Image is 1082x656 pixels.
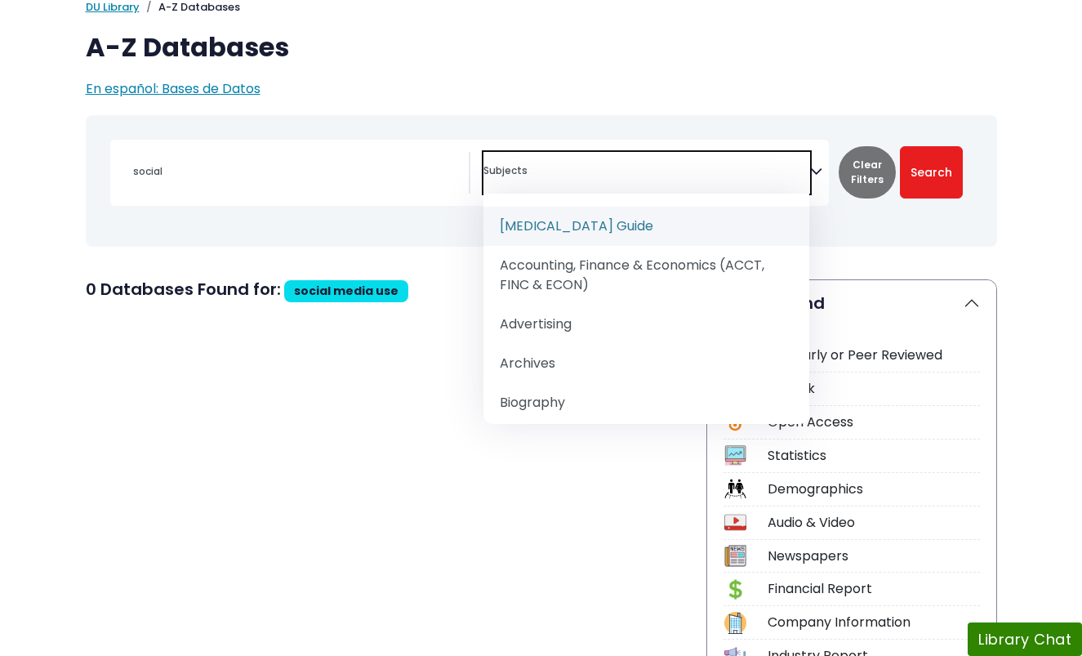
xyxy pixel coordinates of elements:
[86,115,997,247] nav: Search filters
[483,305,810,344] li: Advertising
[768,379,980,399] div: e-Book
[839,146,896,199] button: Clear Filters
[86,32,997,63] h1: A-Z Databases
[123,159,469,183] input: Search database by title or keyword
[768,547,980,566] div: Newspapers
[768,446,980,466] div: Statistics
[768,346,980,365] div: Scholarly or Peer Reviewed
[724,612,746,634] img: Icon Company Information
[768,513,980,533] div: Audio & Video
[724,511,746,533] img: Icon Audio & Video
[483,246,810,305] li: Accounting, Finance & Economics (ACCT, FINC & ECON)
[483,344,810,383] li: Archives
[294,283,399,299] span: social media use
[768,579,980,599] div: Financial Report
[483,383,810,422] li: Biography
[483,207,810,246] li: [MEDICAL_DATA] Guide
[724,545,746,567] img: Icon Newspapers
[707,280,996,326] button: Icon Legend
[86,79,260,98] a: En español: Bases de Datos
[86,278,281,301] span: 0 Databases Found for:
[968,623,1082,656] button: Library Chat
[724,444,746,466] img: Icon Statistics
[724,578,746,600] img: Icon Financial Report
[768,480,980,499] div: Demographics
[900,146,963,199] button: Submit for Search Results
[483,166,810,179] textarea: Search
[768,413,980,432] div: Open Access
[724,478,746,500] img: Icon Demographics
[768,613,980,632] div: Company Information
